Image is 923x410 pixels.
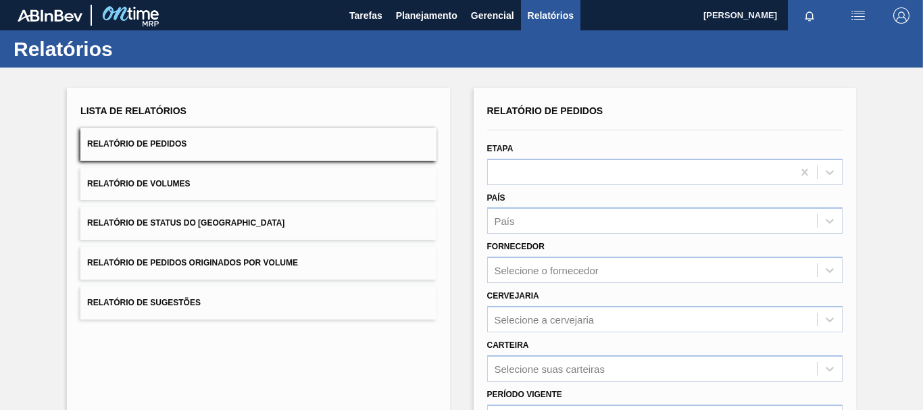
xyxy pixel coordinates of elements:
img: userActions [850,7,866,24]
button: Relatório de Volumes [80,168,436,201]
span: Relatório de Sugestões [87,298,201,307]
div: Selecione a cervejaria [495,313,595,325]
label: Período Vigente [487,390,562,399]
span: Tarefas [349,7,382,24]
label: Fornecedor [487,242,545,251]
span: Relatório de Status do [GEOGRAPHIC_DATA] [87,218,284,228]
span: Relatório de Pedidos [487,105,603,116]
label: Etapa [487,144,514,153]
button: Relatório de Pedidos Originados por Volume [80,247,436,280]
label: Cervejaria [487,291,539,301]
span: Planejamento [396,7,457,24]
div: Selecione o fornecedor [495,265,599,276]
label: País [487,193,505,203]
span: Gerencial [471,7,514,24]
span: Relatórios [528,7,574,24]
button: Relatório de Pedidos [80,128,436,161]
div: Selecione suas carteiras [495,363,605,374]
button: Notificações [788,6,831,25]
span: Relatório de Pedidos Originados por Volume [87,258,298,267]
div: País [495,215,515,227]
h1: Relatórios [14,41,253,57]
span: Lista de Relatórios [80,105,186,116]
span: Relatório de Volumes [87,179,190,188]
button: Relatório de Sugestões [80,286,436,319]
img: Logout [893,7,909,24]
button: Relatório de Status do [GEOGRAPHIC_DATA] [80,207,436,240]
img: TNhmsLtSVTkK8tSr43FrP2fwEKptu5GPRR3wAAAABJRU5ErkJggg== [18,9,82,22]
span: Relatório de Pedidos [87,139,186,149]
label: Carteira [487,340,529,350]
